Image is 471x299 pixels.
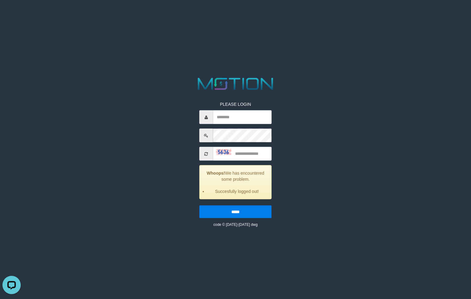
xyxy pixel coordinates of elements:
[207,171,225,176] strong: Whoops!
[2,2,21,21] button: Open LiveChat chat widget
[199,101,272,107] p: PLEASE LOGIN
[213,222,258,227] small: code © [DATE]-[DATE] dwg
[194,76,277,92] img: MOTION_logo.png
[199,165,272,199] div: We has encountered some problem.
[207,188,267,194] li: Succesfully logged out!
[216,149,231,155] img: captcha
